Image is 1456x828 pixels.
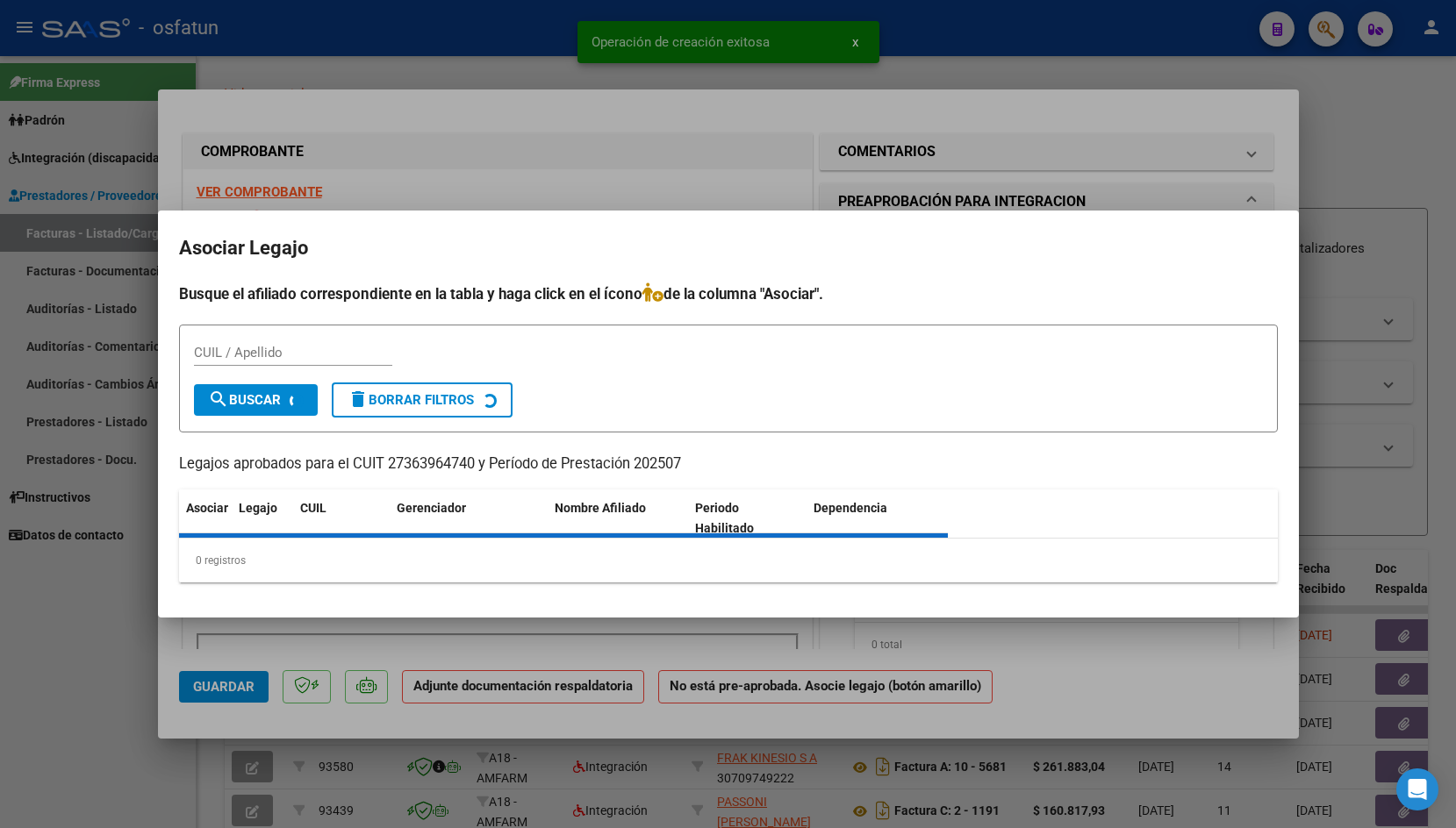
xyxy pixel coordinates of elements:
[179,232,1278,265] h2: Asociar Legajo
[332,382,513,418] button: Borrar Filtros
[397,501,466,515] span: Gerenciador
[232,489,293,547] datatable-header-cell: Legajo
[695,501,754,535] span: Periodo Habilitado
[194,384,318,416] button: Buscar
[548,489,689,547] datatable-header-cell: Nombre Afiliado
[814,501,887,515] span: Dependencia
[348,392,474,408] span: Borrar Filtros
[390,489,548,547] datatable-header-cell: Gerenciador
[179,453,1278,475] p: Legajos aprobados para el CUIT 27363964740 y Período de Prestación 202507
[300,501,326,515] span: CUIL
[293,489,390,547] datatable-header-cell: CUIL
[239,501,277,515] span: Legajo
[807,489,948,547] datatable-header-cell: Dependencia
[688,489,807,547] datatable-header-cell: Periodo Habilitado
[186,501,228,515] span: Asociar
[179,539,1278,582] div: 0 registros
[208,392,281,408] span: Buscar
[348,389,369,410] mat-icon: delete
[179,489,232,547] datatable-header-cell: Asociar
[1396,768,1438,810] div: Open Intercom Messenger
[208,389,229,410] mat-icon: search
[555,501,646,515] span: Nombre Afiliado
[179,282,1278,305] h4: Busque el afiliado correspondiente en la tabla y haga click en el ícono de la columna "Asociar".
